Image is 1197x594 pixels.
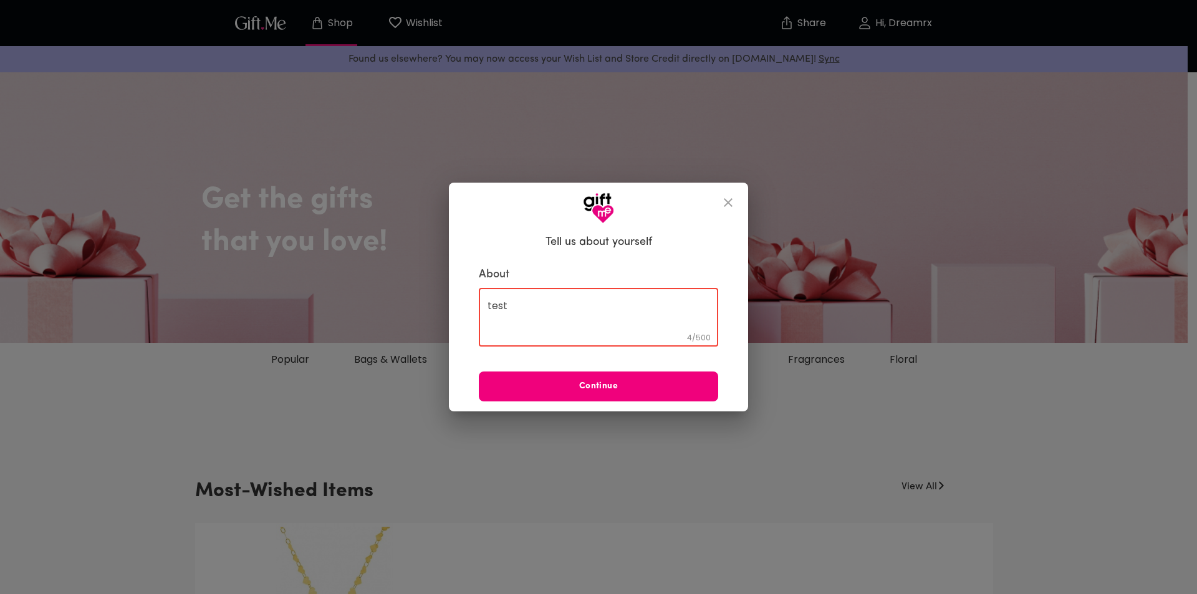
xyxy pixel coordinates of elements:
[479,267,718,282] label: About
[546,235,652,250] h6: Tell us about yourself
[488,300,709,335] textarea: test
[479,371,718,401] button: Continue
[687,332,711,343] span: 4 / 500
[583,193,614,224] img: GiftMe Logo
[479,380,718,393] span: Continue
[713,188,743,218] button: close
